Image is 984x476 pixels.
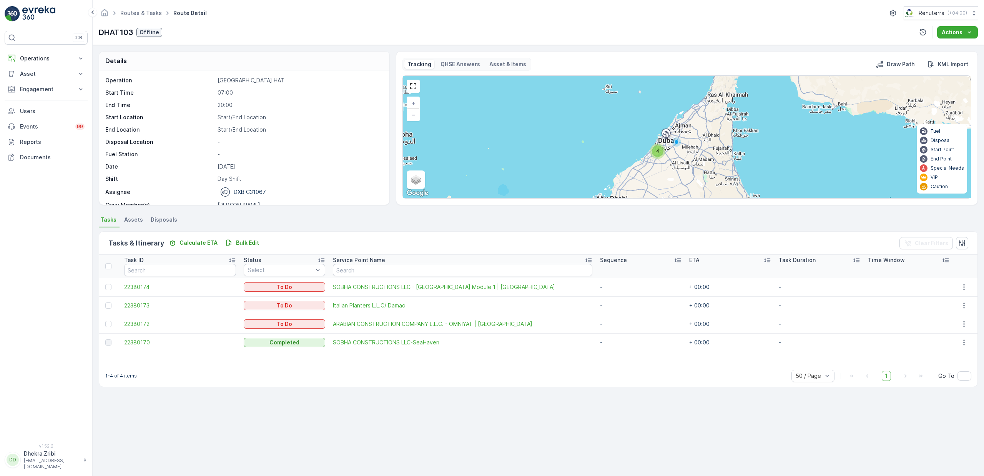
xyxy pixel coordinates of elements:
button: KML Import [924,60,971,69]
div: 0 [403,76,971,198]
p: Reports [20,138,85,146]
p: Date [105,163,214,170]
p: 1-4 of 4 items [105,373,137,379]
p: Start/End Location [218,126,381,134]
p: Engagement [20,85,72,93]
p: Start Point [931,147,954,153]
span: Assets [124,216,143,224]
img: Google [405,188,430,198]
p: Actions [942,28,962,36]
p: Crew Member(s) [105,201,214,209]
td: + 00:00 [685,278,775,296]
a: Italian Planters L.L.C/ Damac [333,302,592,309]
p: 07:00 [218,89,381,97]
p: Start Location [105,114,214,121]
p: To Do [277,302,292,309]
a: Reports [5,134,88,150]
p: Fuel [931,128,940,134]
div: Toggle Row Selected [105,321,111,327]
p: Asset [20,70,72,78]
input: Search [124,264,236,276]
p: [DATE] [218,163,381,170]
td: - [775,278,864,296]
img: logo_light-DOdMpM7g.png [22,6,55,22]
input: Search [333,264,592,276]
td: + 00:00 [685,296,775,315]
p: Tasks & Itinerary [108,238,164,249]
span: SOBHA CONSTRUCTIONS LLC - [GEOGRAPHIC_DATA] Module 1 | [GEOGRAPHIC_DATA] [333,283,592,291]
p: Clear Filters [915,239,948,247]
td: - [596,333,685,352]
td: + 00:00 [685,315,775,333]
p: [EMAIL_ADDRESS][DOMAIN_NAME] [24,458,79,470]
button: To Do [244,282,325,292]
p: To Do [277,283,292,291]
div: Toggle Row Selected [105,302,111,309]
p: Day Shift [218,175,381,183]
img: logo [5,6,20,22]
a: Routes & Tasks [120,10,162,16]
p: DHAT103 [99,27,133,38]
span: 1 [882,371,891,381]
p: Renuterra [919,9,944,17]
p: Operations [20,55,72,62]
p: Users [20,107,85,115]
a: Events99 [5,119,88,134]
p: KML Import [938,60,968,68]
p: End Point [931,156,952,162]
div: DD [7,454,19,466]
a: Layers [407,171,424,188]
p: Documents [20,154,85,161]
button: DDDhekra.Zribi[EMAIL_ADDRESS][DOMAIN_NAME] [5,450,88,470]
p: DXB C31067 [234,188,266,196]
p: QHSE Answers [440,60,480,68]
button: Calculate ETA [166,238,221,247]
a: SOBHA CONSTRUCTIONS LLC-SeaHaven [333,339,592,346]
button: Bulk Edit [222,238,262,247]
td: - [596,315,685,333]
a: ARABIAN CONSTRUCTION COMPANY L.L.C. - OMNIYAT | Business Bay [333,320,592,328]
p: Completed [269,339,299,346]
p: Special Needs [931,165,964,171]
div: Toggle Row Selected [105,339,111,346]
td: - [596,278,685,296]
span: Disposals [151,216,177,224]
a: 22380170 [124,339,236,346]
button: Asset [5,66,88,82]
button: To Do [244,319,325,329]
button: Draw Path [873,60,918,69]
p: ETA [689,256,700,264]
p: Asset & Items [489,60,526,68]
button: Completed [244,338,325,347]
button: Actions [937,26,978,38]
p: VIP [931,174,938,180]
a: 22380173 [124,302,236,309]
a: Documents [5,150,88,165]
p: Service Point Name [333,256,385,264]
a: Zoom Out [407,109,419,120]
p: Start Time [105,89,214,97]
p: Calculate ETA [180,239,218,247]
button: Operations [5,51,88,66]
div: 4 [650,144,665,159]
p: Operation [105,77,214,84]
a: 22380172 [124,320,236,328]
p: ⌘B [75,35,82,41]
span: Go To [938,372,954,380]
p: Events [20,123,71,130]
td: - [775,315,864,333]
button: Renuterra(+04:00) [904,6,978,20]
a: View Fullscreen [407,80,419,92]
p: Caution [931,184,948,190]
button: Offline [136,28,162,37]
p: Shift [105,175,214,183]
p: Status [244,256,261,264]
p: - [218,138,381,146]
span: Route Detail [172,9,208,17]
span: Tasks [100,216,116,224]
p: 20:00 [218,101,381,109]
p: End Time [105,101,214,109]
